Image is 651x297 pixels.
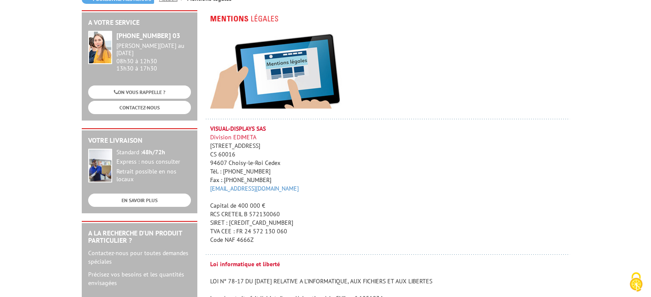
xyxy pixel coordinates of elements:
span: Tél. : [PHONE_NUMBER] Fax : [PHONE_NUMBER] [210,168,276,195]
a: [EMAIL_ADDRESS][DOMAIN_NAME] [210,185,299,192]
a: EN SAVOIR PLUS [88,194,191,207]
strong: VISUAL-DISPLAYS SAS [210,125,266,132]
p: Contactez-nous pour toutes demandes spéciales [88,249,191,266]
a: ON VOUS RAPPELLE ? [88,85,191,99]
div: Retrait possible en nos locaux [116,168,191,183]
img: Cookies (fenêtre modale) [625,271,647,293]
strong: Loi informatique et liberté [210,260,280,268]
h2: A votre service [88,19,191,26]
strong: 48h/72h [142,148,165,156]
img: widget-livraison.jpg [88,149,112,182]
div: Standard : [116,149,191,156]
img: mentions-legales.jpg [210,33,341,109]
strong: [PHONE_NUMBER] 03 [116,31,180,40]
img: widget-service.jpg [88,31,112,64]
a: CONTACTEZ-NOUS [88,101,191,114]
img: mentions_legales.gif [210,10,280,24]
h2: Votre livraison [88,137,191,144]
button: Cookies (fenêtre modale) [621,268,651,297]
span: Division EDIMETA [210,125,266,141]
p: [STREET_ADDRESS] CS 60016 94607 Choisy-le-Roi Cedex Capital de 400 000 € RCS CRETEIL B 572130060 ... [210,124,570,244]
div: 08h30 à 12h30 13h30 à 17h30 [116,42,191,72]
div: [PERSON_NAME][DATE] au [DATE] [116,42,191,57]
p: Précisez vos besoins et les quantités envisagées [88,270,191,287]
h2: A la recherche d'un produit particulier ? [88,229,191,244]
div: Express : nous consulter [116,158,191,166]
